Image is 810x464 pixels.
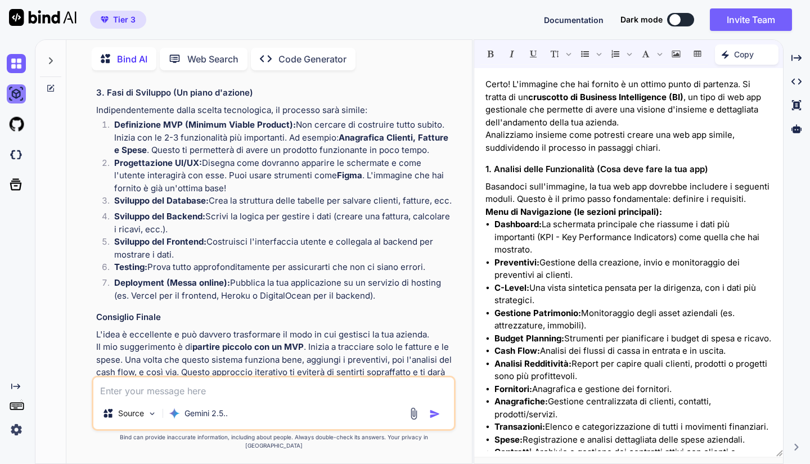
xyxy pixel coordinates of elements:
[105,119,453,157] li: Non cercare di costruire tutto subito. Inizia con le 2-3 funzionalità più importanti. Ad esempio:...
[494,383,772,396] li: Anagrafica e gestione dei fornitori.
[494,395,772,421] li: Gestione centralizzata di clienti, contatti, prodotti/servizi.
[169,408,180,419] img: Gemini 2.5 Pro
[114,262,147,272] strong: Testing:
[544,44,574,64] span: Font size
[666,44,686,64] span: Insert Image
[407,407,420,420] img: attachment
[494,358,571,369] strong: Analisi Redditività:
[494,332,772,345] li: Strumenti per pianificare i budget di spesa e ricavo.
[687,44,708,64] span: Insert table
[105,277,453,302] li: Pubblica la tua applicazione su un servizio di hosting (es. Vercel per il frontend, Heroku o Digi...
[9,9,76,26] img: Bind AI
[636,44,665,64] span: Font family
[544,15,604,25] span: Documentation
[494,358,772,383] li: Report per capire quali clienti, prodotti o progetti sono più profittevoli.
[147,409,157,418] img: Pick Models
[494,219,542,229] strong: Dashboard:
[710,8,792,31] button: Invite Team
[485,206,662,217] strong: Menu di Navigazione (le sezioni principali):
[485,181,772,206] p: Basandoci sull'immagine, la tua web app dovrebbe includere i seguenti moduli. Questo è il primo p...
[494,447,534,457] strong: Contratti:
[494,256,772,282] li: Gestione della creazione, invio e monitoraggio dei preventivi ai clienti.
[187,52,238,66] p: Web Search
[278,52,346,66] p: Code Generator
[494,434,772,447] li: Registrazione e analisi dettagliata delle spese aziendali.
[184,408,228,419] p: Gemini 2.5..
[105,195,453,210] li: Crea la struttura delle tabelle per salvare clienti, fatture, ecc.
[494,434,523,445] strong: Spese:
[494,218,772,256] li: La schermata principale che riassume i dati più importanti (KPI - Key Performance Indicators) com...
[494,333,564,344] strong: Budget Planning:
[114,277,230,288] strong: Deployment (Messa online):
[494,421,772,434] li: Elenco e categorizzazione di tutti i movimenti finanziari.
[105,210,453,236] li: Scrivi la logica per gestire i dati (creare una fattura, calcolare i ricavi, ecc.).
[494,345,540,356] strong: Cash Flow:
[494,421,545,432] strong: Transazioni:
[485,129,772,154] p: Analizziamo insieme come potresti creare una web app simile, suddividendo il processo in passaggi...
[494,384,532,394] strong: Fornitori:
[494,308,581,318] strong: Gestione Patrimonio:
[96,104,453,117] p: Indipendentemente dalla scelta tecnologica, il processo sarà simile:
[575,44,604,64] span: Insert Unordered List
[114,211,205,222] strong: Sviluppo del Backend:
[494,345,772,358] li: Analisi dei flussi di cassa in entrata e in uscita.
[92,433,455,450] p: Bind can provide inaccurate information, including about people. Always double-check its answers....
[90,11,146,29] button: premiumTier 3
[7,115,26,134] img: githubLight
[494,257,539,268] strong: Preventivi:
[118,408,144,419] p: Source
[96,87,453,100] h3: 3. Fasi di Sviluppo (Un piano d'azione)
[480,44,501,64] span: Bold
[7,84,26,103] img: ai-studio
[523,44,543,64] span: Underline
[485,163,772,176] h3: 1. Analisi delle Funzionalità (Cosa deve fare la tua app)
[494,396,548,407] strong: Anagrafiche:
[7,420,26,439] img: settings
[192,341,304,352] strong: partire piccolo con un MVP
[7,145,26,164] img: darkCloudIdeIcon
[337,170,362,181] strong: Figma
[105,157,453,195] li: Disegna come dovranno apparire le schermate e come l'utente interagirà con esse. Puoi usare strum...
[494,307,772,332] li: Monitoraggio degli asset aziendali (es. attrezzature, immobili).
[96,311,453,324] h3: Consiglio Finale
[113,14,136,25] span: Tier 3
[544,14,604,26] button: Documentation
[620,14,663,25] span: Dark mode
[114,236,206,247] strong: Sviluppo del Frontend:
[114,119,296,130] strong: Definizione MVP (Minimum Viable Product):
[7,54,26,73] img: chat
[101,16,109,23] img: premium
[96,328,453,392] p: L'idea è eccellente e può davvero trasformare il modo in cui gestisci la tua azienda. Il mio sugg...
[494,282,772,307] li: Una vista sintetica pensata per la dirigenza, con i dati più strategici.
[105,236,453,261] li: Costruisci l'interfaccia utente e collegala al backend per mostrare i dati.
[117,52,147,66] p: Bind AI
[114,195,209,206] strong: Sviluppo del Database:
[105,261,453,277] li: Prova tutto approfonditamente per assicurarti che non ci siano errori.
[485,78,772,129] p: Certo! L'immagine che hai fornito è un ottimo punto di partenza. Si tratta di un , un tipo di web...
[429,408,440,420] img: icon
[502,44,522,64] span: Italic
[605,44,634,64] span: Insert Ordered List
[734,49,754,60] p: Copy
[528,92,683,102] strong: cruscotto di Business Intelligence (BI)
[114,157,202,168] strong: Progettazione UI/UX:
[494,282,529,293] strong: C-Level:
